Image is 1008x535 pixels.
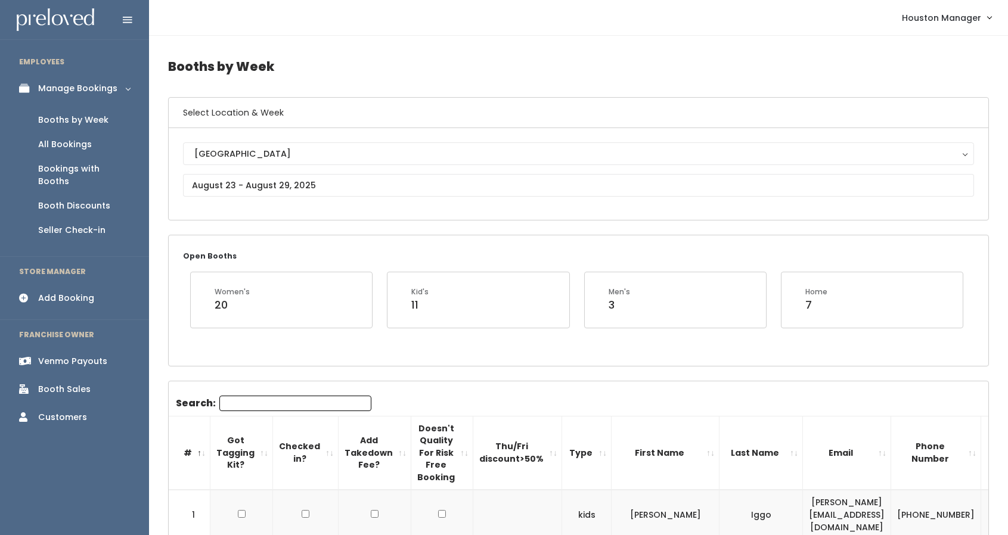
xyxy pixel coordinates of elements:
[169,416,210,490] th: #: activate to sort column descending
[38,200,110,212] div: Booth Discounts
[805,297,827,313] div: 7
[38,224,106,237] div: Seller Check-in
[183,251,237,261] small: Open Booths
[609,297,630,313] div: 3
[891,416,981,490] th: Phone Number: activate to sort column ascending
[339,416,411,490] th: Add Takedown Fee?: activate to sort column ascending
[411,287,429,297] div: Kid's
[609,287,630,297] div: Men's
[411,416,473,490] th: Doesn't Quality For Risk Free Booking : activate to sort column ascending
[38,114,108,126] div: Booths by Week
[38,138,92,151] div: All Bookings
[902,11,981,24] span: Houston Manager
[411,297,429,313] div: 11
[38,82,117,95] div: Manage Bookings
[168,50,989,83] h4: Booths by Week
[805,287,827,297] div: Home
[38,355,107,368] div: Venmo Payouts
[215,297,250,313] div: 20
[38,163,130,188] div: Bookings with Booths
[17,8,94,32] img: preloved logo
[194,147,963,160] div: [GEOGRAPHIC_DATA]
[473,416,562,490] th: Thu/Fri discount&gt;50%: activate to sort column ascending
[803,416,891,490] th: Email: activate to sort column ascending
[210,416,273,490] th: Got Tagging Kit?: activate to sort column ascending
[562,416,612,490] th: Type: activate to sort column ascending
[183,142,974,165] button: [GEOGRAPHIC_DATA]
[719,416,803,490] th: Last Name: activate to sort column ascending
[176,396,371,411] label: Search:
[38,383,91,396] div: Booth Sales
[273,416,339,490] th: Checked in?: activate to sort column ascending
[38,411,87,424] div: Customers
[612,416,719,490] th: First Name: activate to sort column ascending
[38,292,94,304] div: Add Booking
[169,98,988,128] h6: Select Location & Week
[215,287,250,297] div: Women's
[890,5,1003,30] a: Houston Manager
[183,174,974,197] input: August 23 - August 29, 2025
[219,396,371,411] input: Search:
